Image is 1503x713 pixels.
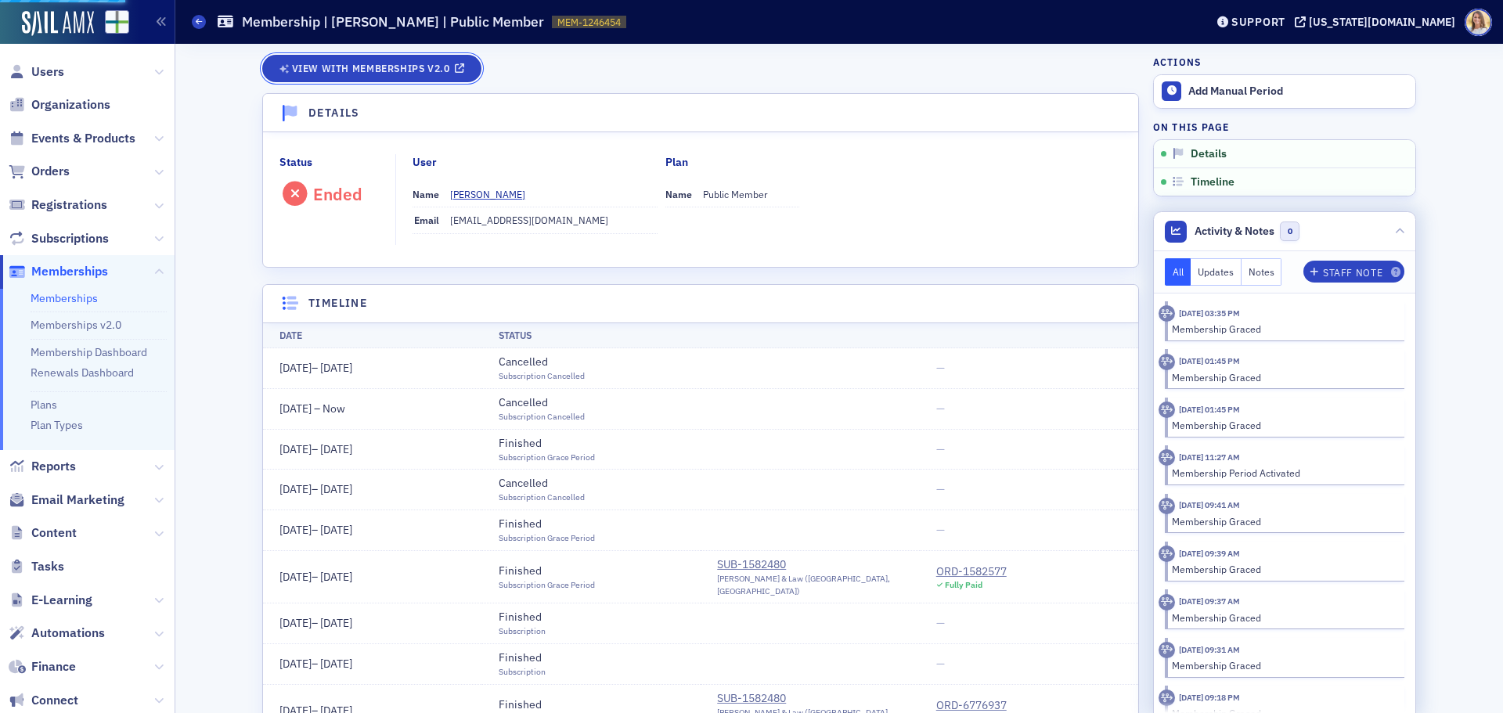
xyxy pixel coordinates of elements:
span: – Now [279,402,345,416]
div: Membership Graced [1172,562,1393,576]
span: Events & Products [31,130,135,147]
span: Memberships [31,263,108,280]
div: User [413,154,437,171]
div: Finished [499,650,546,666]
time: 5/13/2024 09:41 AM [1179,499,1240,510]
div: Subscription [499,666,546,679]
div: Activity [1159,305,1175,322]
span: Details [1191,147,1227,161]
span: [DATE] [279,657,312,671]
div: Activity [1159,402,1175,418]
a: Content [9,524,77,542]
span: [DATE] [279,482,312,496]
div: Finished [499,609,546,625]
span: — [936,616,945,630]
time: 5/13/2024 09:39 AM [1179,548,1240,559]
div: Finished [499,516,595,532]
span: – [279,482,352,496]
div: Membership Graced [1172,610,1393,625]
a: Finance [9,658,76,675]
span: [DATE] [320,570,352,584]
button: Notes [1242,258,1282,286]
a: Memberships [9,263,108,280]
span: — [936,657,945,671]
span: [DATE] [320,523,352,537]
span: Content [31,524,77,542]
div: [PERSON_NAME] & Law ([GEOGRAPHIC_DATA], [GEOGRAPHIC_DATA]) [717,573,903,598]
span: – [279,570,352,584]
span: Registrations [31,196,107,214]
span: [DATE] [279,442,312,456]
a: Subscriptions [9,230,109,247]
time: 5/9/2025 03:35 PM [1179,308,1240,319]
a: Users [9,63,64,81]
span: Name [665,188,692,200]
span: [DATE] [320,657,352,671]
span: [DATE] [279,402,312,416]
img: SailAMX [105,10,129,34]
div: Subscription Grace Period [499,579,595,592]
div: Membership Graced [1172,514,1393,528]
a: [PERSON_NAME] [450,187,537,201]
a: SUB-1582480 [717,690,903,707]
time: 5/20/2024 11:27 AM [1179,452,1240,463]
div: Cancelled [499,475,585,492]
div: Activity [1159,642,1175,658]
button: All [1165,258,1191,286]
div: ORD-1582577 [936,564,1007,580]
div: Activity [1159,354,1175,370]
span: View with Memberships v2.0 [292,64,450,73]
a: E-Learning [9,592,92,609]
div: Membership Graced [1172,370,1393,384]
div: Activity [1159,449,1175,466]
span: — [936,442,945,456]
div: Membership Graced [1172,418,1393,432]
span: Reports [31,458,76,475]
span: Users [31,63,64,81]
span: – [279,361,352,375]
span: Connect [31,692,78,709]
div: Subscription Grace Period [499,532,595,545]
div: Staff Note [1323,268,1382,277]
a: Reports [9,458,76,475]
a: SUB-1582480 [717,556,903,573]
a: Memberships [31,291,98,305]
div: Membership Graced [1172,658,1393,672]
time: 5/13/2024 09:31 AM [1179,644,1240,655]
time: 5/1/2025 01:45 PM [1179,404,1240,415]
span: — [936,523,945,537]
span: [DATE] [279,570,312,584]
a: Automations [9,625,105,642]
span: Profile [1465,9,1492,36]
h4: On this page [1153,120,1416,134]
div: Cancelled [499,394,585,411]
a: Registrations [9,196,107,214]
span: [DATE] [279,523,312,537]
span: MEM-1246454 [557,16,621,29]
div: Subscription Grace Period [499,452,595,464]
span: Activity & Notes [1195,223,1274,239]
a: Membership Dashboard [31,345,147,359]
div: Fully Paid [945,580,982,590]
button: [US_STATE][DOMAIN_NAME] [1295,16,1461,27]
h1: Membership | [PERSON_NAME] | Public Member [242,13,544,31]
div: Subscription Cancelled [499,411,585,423]
time: 5/13/2024 09:37 AM [1179,596,1240,607]
span: Subscriptions [31,230,109,247]
span: Finance [31,658,76,675]
span: Tasks [31,558,64,575]
h4: Timeline [308,295,367,311]
div: Add Manual Period [1188,85,1407,99]
span: [DATE] [320,442,352,456]
div: Ended [313,184,362,204]
div: Membership Graced [1172,322,1393,336]
button: Add Manual Period [1154,75,1415,108]
span: Organizations [31,96,110,113]
div: [PERSON_NAME] [450,187,525,201]
a: Email Marketing [9,492,124,509]
span: Timeline [1191,175,1234,189]
th: Date [263,322,482,348]
div: Finished [499,563,595,579]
